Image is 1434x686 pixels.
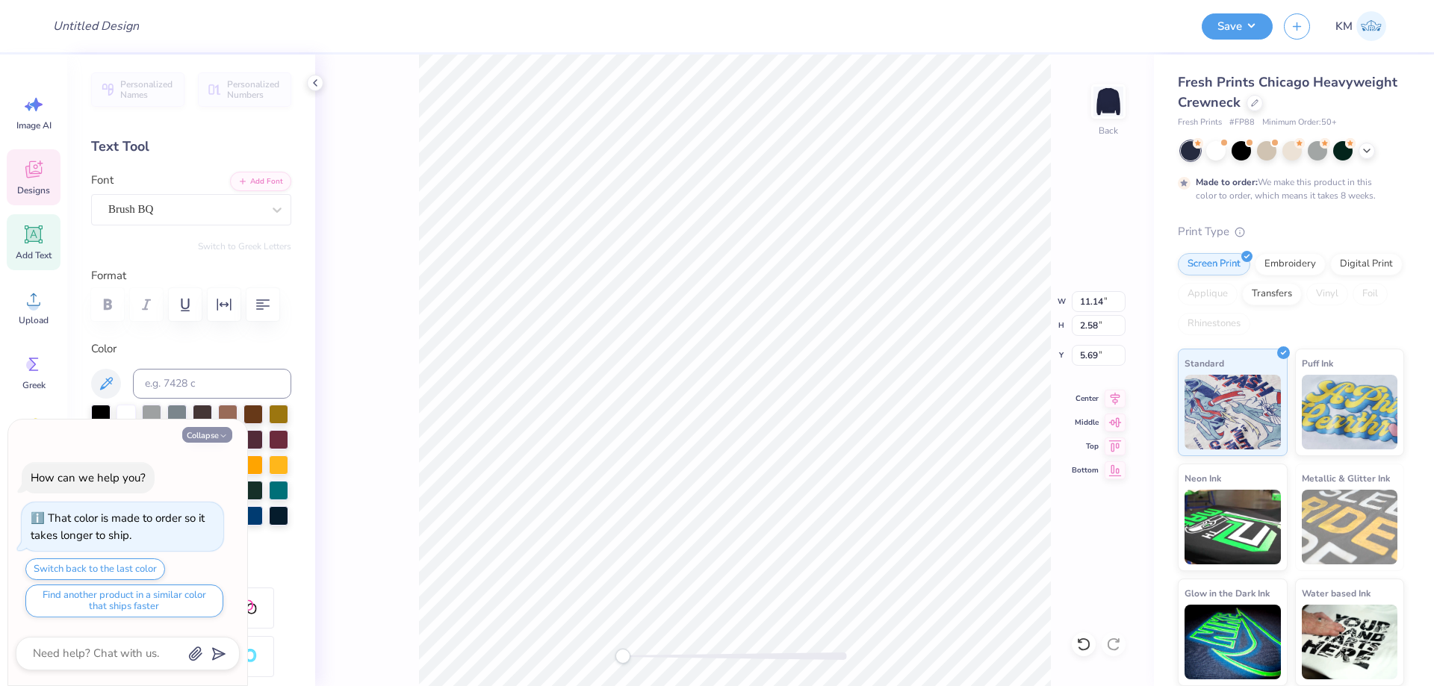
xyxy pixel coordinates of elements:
[91,172,114,189] label: Font
[1072,393,1099,405] span: Center
[230,172,291,191] button: Add Font
[120,79,176,100] span: Personalized Names
[1302,585,1371,601] span: Water based Ink
[1178,223,1404,240] div: Print Type
[133,369,291,399] input: e.g. 7428 c
[91,340,291,358] label: Color
[1178,73,1397,111] span: Fresh Prints Chicago Heavyweight Crewneck
[1185,490,1281,564] img: Neon Ink
[25,558,165,580] button: Switch back to the last color
[1185,605,1281,679] img: Glow in the Dark Ink
[91,72,184,107] button: Personalized Names
[1099,124,1118,137] div: Back
[1353,283,1388,305] div: Foil
[198,72,291,107] button: Personalized Numbers
[31,470,146,485] div: How can we help you?
[91,267,291,284] label: Format
[1255,253,1326,275] div: Embroidery
[1302,605,1398,679] img: Water based Ink
[16,249,52,261] span: Add Text
[22,379,46,391] span: Greek
[1093,87,1123,116] img: Back
[25,584,223,617] button: Find another product in a similar color that ships faster
[1302,470,1390,486] span: Metallic & Glitter Ink
[1202,13,1273,40] button: Save
[17,184,50,196] span: Designs
[19,314,49,326] span: Upload
[1178,313,1250,335] div: Rhinestones
[1242,283,1302,305] div: Transfers
[41,11,151,41] input: Untitled Design
[1072,417,1099,428] span: Middle
[1302,355,1333,371] span: Puff Ink
[1185,585,1270,601] span: Glow in the Dark Ink
[31,511,205,543] div: That color is made to order so it takes longer to ship.
[1196,175,1379,202] div: We make this product in this color to order, which means it takes 8 weeks.
[227,79,282,100] span: Personalized Numbers
[1229,116,1255,129] span: # FP88
[91,137,291,157] div: Text Tool
[1178,116,1222,129] span: Fresh Prints
[1302,490,1398,564] img: Metallic & Glitter Ink
[1306,283,1348,305] div: Vinyl
[1185,375,1281,449] img: Standard
[1330,253,1403,275] div: Digital Print
[1185,355,1224,371] span: Standard
[1356,11,1386,41] img: Karl Michael Narciza
[198,240,291,252] button: Switch to Greek Letters
[1178,283,1238,305] div: Applique
[182,427,232,443] button: Collapse
[1335,18,1353,35] span: KM
[1302,375,1398,449] img: Puff Ink
[1178,253,1250,275] div: Screen Print
[1185,470,1221,486] span: Neon Ink
[1196,176,1258,188] strong: Made to order:
[615,649,630,664] div: Accessibility label
[16,119,52,131] span: Image AI
[1329,11,1393,41] a: KM
[1072,440,1099,452] span: Top
[1072,464,1099,476] span: Bottom
[1262,116,1337,129] span: Minimum Order: 50 +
